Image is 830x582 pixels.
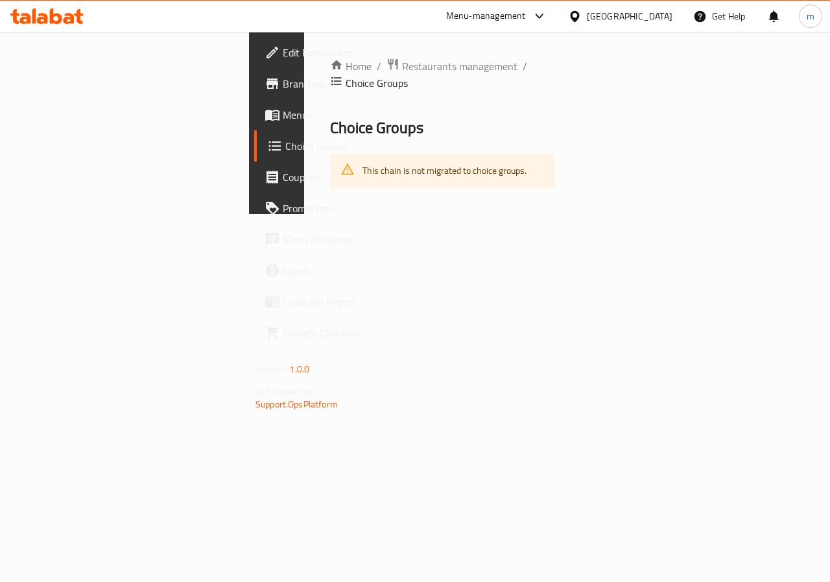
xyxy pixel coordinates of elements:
span: Menus [283,107,377,123]
span: Menu disclaimer [283,232,377,247]
div: This chain is not migrated to choice groups. [362,158,527,184]
span: Choice Groups [285,138,377,154]
a: Promotions [254,193,388,224]
a: Branches [254,68,388,99]
a: Choice Groups [254,130,388,162]
span: Restaurants management [402,58,517,74]
li: / [523,58,527,74]
a: Menus [254,99,388,130]
a: Coverage Report [254,286,388,317]
span: Edit Restaurant [283,45,377,60]
span: Promotions [283,200,377,216]
a: Edit Restaurant [254,37,388,68]
span: Upsell [283,263,377,278]
a: Coupons [254,162,388,193]
span: Branches [283,76,377,91]
a: Upsell [254,255,388,286]
span: Coverage Report [283,294,377,309]
span: Coupons [283,169,377,185]
div: [GEOGRAPHIC_DATA] [587,9,672,23]
a: Restaurants management [386,58,517,75]
span: Grocery Checklist [283,325,377,341]
span: Version: [255,361,287,378]
span: 1.0.0 [289,361,309,378]
a: Menu disclaimer [254,224,388,255]
span: Get support on: [255,383,315,400]
div: Menu-management [446,8,526,24]
nav: breadcrumb [330,58,555,91]
a: Support.OpsPlatform [255,396,338,413]
a: Grocery Checklist [254,317,388,348]
span: m [807,9,814,23]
